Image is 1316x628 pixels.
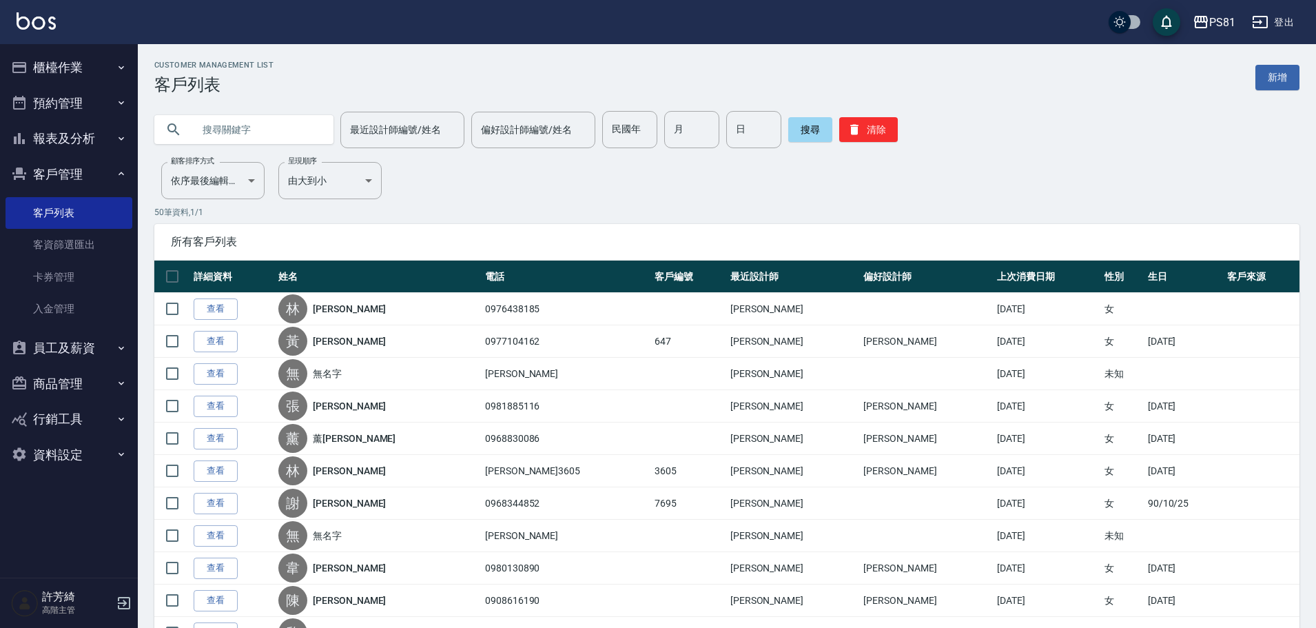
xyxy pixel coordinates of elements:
[313,302,386,316] a: [PERSON_NAME]
[42,590,112,604] h5: 許芳綺
[1101,487,1144,520] td: 女
[651,261,726,293] th: 客戶編號
[994,325,1101,358] td: [DATE]
[994,423,1101,455] td: [DATE]
[275,261,482,293] th: 姓名
[994,552,1101,585] td: [DATE]
[482,390,651,423] td: 0981885116
[994,520,1101,552] td: [DATE]
[994,455,1101,487] td: [DATE]
[839,117,898,142] button: 清除
[1101,358,1144,390] td: 未知
[482,423,651,455] td: 0968830086
[6,293,132,325] a: 入金管理
[727,390,861,423] td: [PERSON_NAME]
[994,487,1101,520] td: [DATE]
[194,558,238,579] a: 查看
[278,392,307,421] div: 張
[1101,520,1144,552] td: 未知
[651,455,726,487] td: 3605
[194,298,238,320] a: 查看
[727,455,861,487] td: [PERSON_NAME]
[994,358,1101,390] td: [DATE]
[190,261,275,293] th: 詳細資料
[278,456,307,485] div: 林
[994,293,1101,325] td: [DATE]
[154,75,274,94] h3: 客戶列表
[194,428,238,449] a: 查看
[313,464,386,478] a: [PERSON_NAME]
[313,367,342,381] a: 無名字
[860,261,994,293] th: 偏好設計師
[278,586,307,615] div: 陳
[288,156,317,166] label: 呈現順序
[171,156,214,166] label: 顧客排序方式
[6,366,132,402] button: 商品管理
[1101,552,1144,585] td: 女
[6,85,132,121] button: 預約管理
[860,552,994,585] td: [PERSON_NAME]
[727,325,861,358] td: [PERSON_NAME]
[727,423,861,455] td: [PERSON_NAME]
[1101,325,1144,358] td: 女
[1224,261,1299,293] th: 客戶來源
[1144,325,1224,358] td: [DATE]
[278,521,307,550] div: 無
[1144,455,1224,487] td: [DATE]
[278,327,307,356] div: 黃
[994,261,1101,293] th: 上次消費日期
[727,552,861,585] td: [PERSON_NAME]
[1144,390,1224,423] td: [DATE]
[1187,8,1241,37] button: PS81
[6,401,132,437] button: 行銷工具
[482,293,651,325] td: 0976438185
[171,235,1283,249] span: 所有客戶列表
[1101,585,1144,617] td: 女
[482,358,651,390] td: [PERSON_NAME]
[154,206,1299,219] p: 50 筆資料, 1 / 1
[788,117,832,142] button: 搜尋
[6,261,132,293] a: 卡券管理
[860,390,994,423] td: [PERSON_NAME]
[727,520,861,552] td: [PERSON_NAME]
[194,460,238,482] a: 查看
[194,396,238,417] a: 查看
[6,197,132,229] a: 客戶列表
[1144,585,1224,617] td: [DATE]
[482,455,651,487] td: [PERSON_NAME]3605
[278,359,307,388] div: 無
[194,363,238,385] a: 查看
[727,585,861,617] td: [PERSON_NAME]
[161,162,265,199] div: 依序最後編輯時間
[1255,65,1299,90] a: 新增
[1101,293,1144,325] td: 女
[1101,261,1144,293] th: 性別
[727,487,861,520] td: [PERSON_NAME]
[860,585,994,617] td: [PERSON_NAME]
[194,493,238,514] a: 查看
[313,529,342,543] a: 無名字
[651,325,726,358] td: 647
[313,561,386,575] a: [PERSON_NAME]
[17,12,56,30] img: Logo
[1246,10,1299,35] button: 登出
[42,604,112,616] p: 高階主管
[278,489,307,518] div: 謝
[482,261,651,293] th: 電話
[1144,487,1224,520] td: 90/10/25
[6,229,132,261] a: 客資篩選匯出
[313,334,386,348] a: [PERSON_NAME]
[860,325,994,358] td: [PERSON_NAME]
[194,525,238,547] a: 查看
[6,437,132,473] button: 資料設定
[482,585,651,617] td: 0908616190
[193,111,322,148] input: 搜尋關鍵字
[651,487,726,520] td: 7695
[313,399,386,413] a: [PERSON_NAME]
[482,552,651,585] td: 0980130890
[1144,552,1224,585] td: [DATE]
[860,455,994,487] td: [PERSON_NAME]
[1144,423,1224,455] td: [DATE]
[278,424,307,453] div: 薰
[994,390,1101,423] td: [DATE]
